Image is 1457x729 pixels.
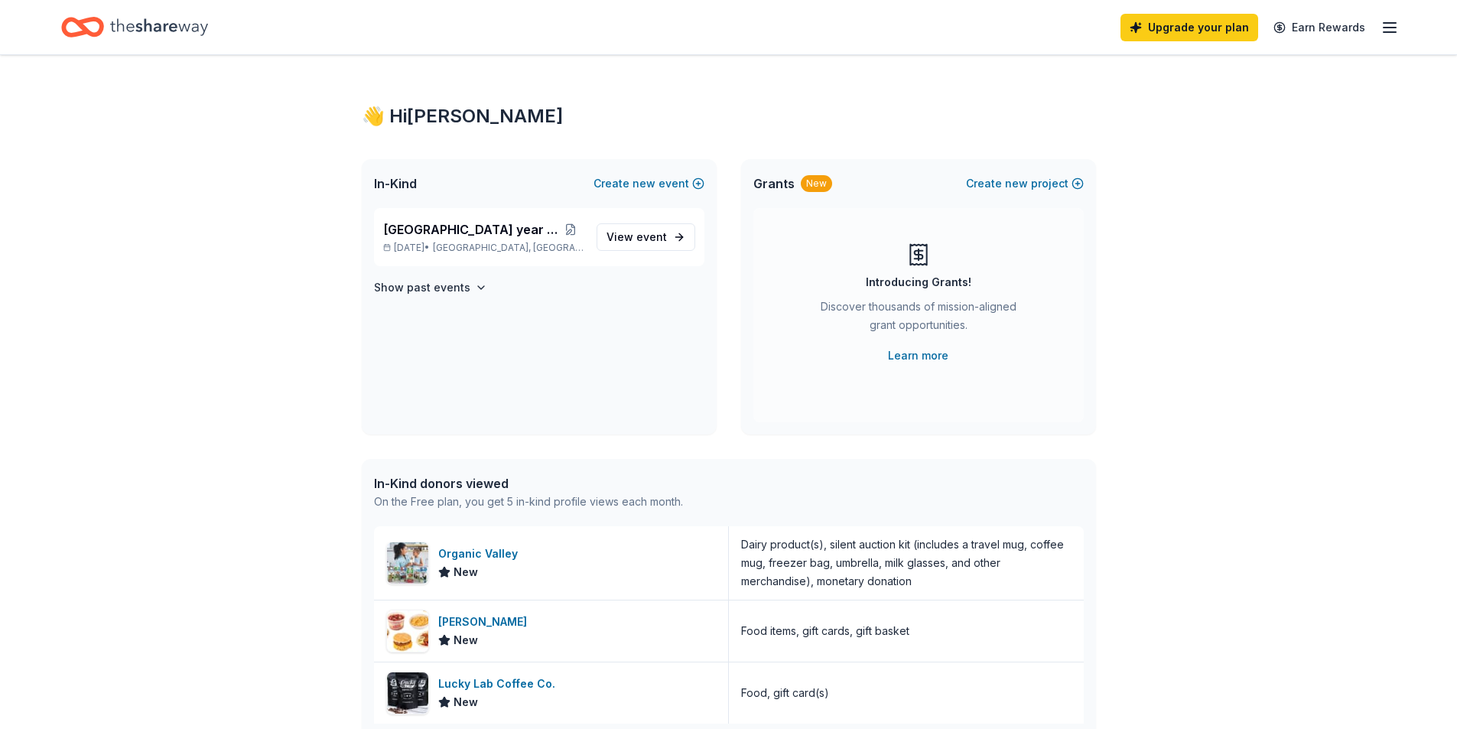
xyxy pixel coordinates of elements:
[383,242,584,254] p: [DATE] •
[741,535,1072,591] div: Dairy product(s), silent auction kit (includes a travel mug, coffee mug, freezer bag, umbrella, m...
[454,563,478,581] span: New
[374,174,417,193] span: In-Kind
[454,693,478,711] span: New
[438,613,533,631] div: [PERSON_NAME]
[374,278,487,297] button: Show past events
[433,242,584,254] span: [GEOGRAPHIC_DATA], [GEOGRAPHIC_DATA]
[454,631,478,649] span: New
[815,298,1023,340] div: Discover thousands of mission-aligned grant opportunities.
[966,174,1084,193] button: Createnewproject
[387,610,428,652] img: Image for Bill Miller
[362,104,1096,129] div: 👋 Hi [PERSON_NAME]
[594,174,704,193] button: Createnewevent
[383,220,558,239] span: [GEOGRAPHIC_DATA] year 25-26
[374,474,683,493] div: In-Kind donors viewed
[438,675,561,693] div: Lucky Lab Coffee Co.
[387,542,428,584] img: Image for Organic Valley
[607,228,667,246] span: View
[636,230,667,243] span: event
[374,278,470,297] h4: Show past events
[387,672,428,714] img: Image for Lucky Lab Coffee Co.
[1005,174,1028,193] span: new
[866,273,971,291] div: Introducing Grants!
[374,493,683,511] div: On the Free plan, you get 5 in-kind profile views each month.
[741,622,909,640] div: Food items, gift cards, gift basket
[633,174,655,193] span: new
[1120,14,1258,41] a: Upgrade your plan
[801,175,832,192] div: New
[61,9,208,45] a: Home
[438,545,524,563] div: Organic Valley
[753,174,795,193] span: Grants
[888,347,948,365] a: Learn more
[1264,14,1374,41] a: Earn Rewards
[741,684,829,702] div: Food, gift card(s)
[597,223,695,251] a: View event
